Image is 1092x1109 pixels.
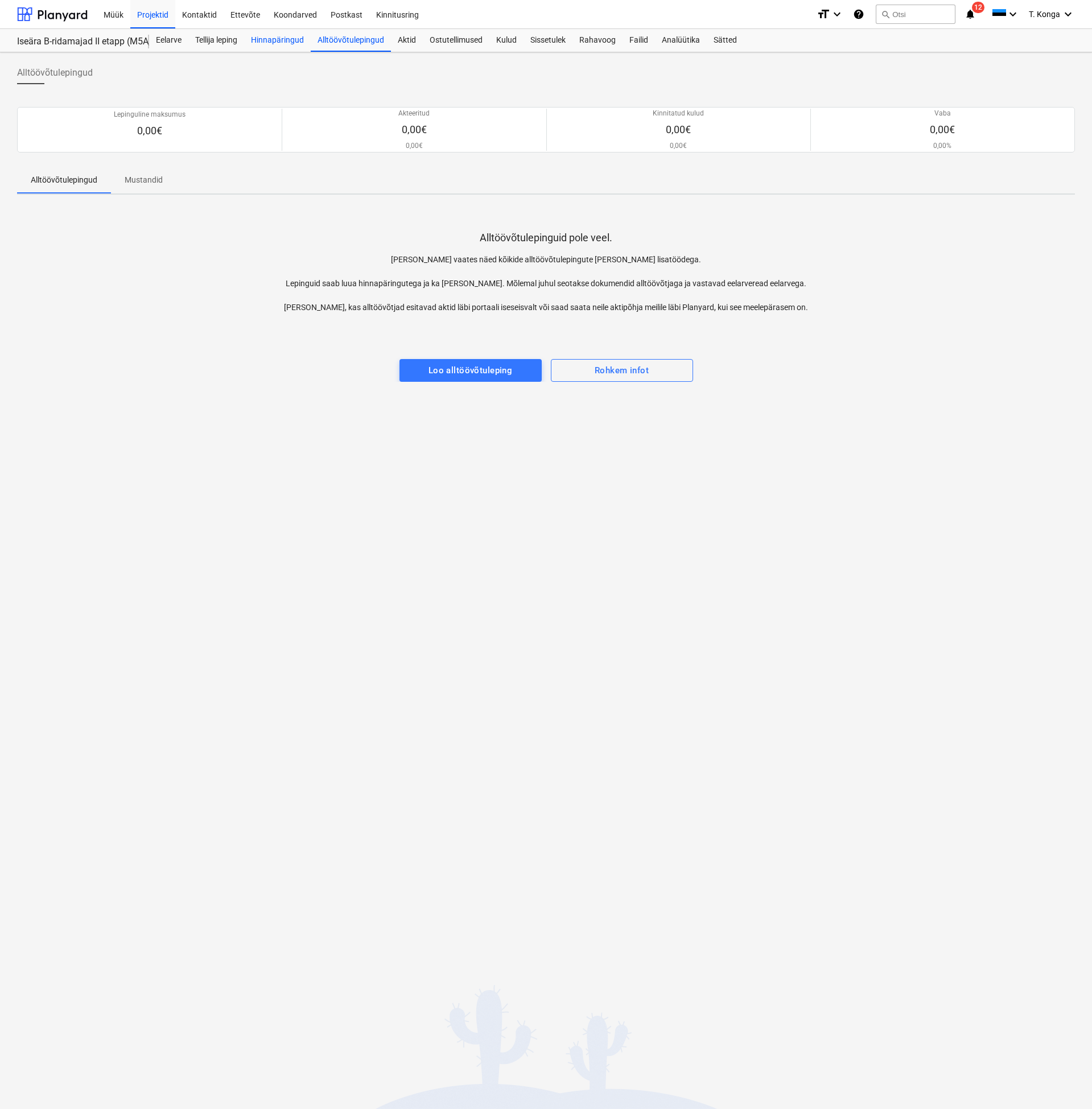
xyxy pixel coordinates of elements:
[480,231,612,245] p: Alltöövõtulepinguid pole veel.
[524,29,572,52] a: Sissetulek
[188,29,244,52] a: Tellija leping
[1061,7,1075,21] i: keyboard_arrow_down
[653,109,704,118] p: Kinnitatud kulud
[876,5,955,24] button: Otsi
[881,10,890,19] span: search
[244,29,311,52] a: Hinnapäringud
[489,29,524,52] a: Kulud
[830,7,844,21] i: keyboard_arrow_down
[1006,7,1020,21] i: keyboard_arrow_down
[149,29,188,52] a: Eelarve
[17,66,93,80] span: Alltöövõtulepingud
[1029,10,1060,19] span: T. Konga
[282,254,811,314] p: [PERSON_NAME] vaates näed kõikide alltöövõtulepingute [PERSON_NAME] lisatöödega. Lepinguid saab l...
[623,29,655,52] a: Failid
[972,2,984,13] span: 12
[125,174,163,186] p: Mustandid
[930,141,955,151] p: 0,00%
[930,109,955,118] p: Vaba
[311,29,391,52] a: Alltöövõtulepingud
[428,363,513,378] div: Loo alltöövõtuleping
[655,29,707,52] a: Analüütika
[423,29,489,52] a: Ostutellimused
[114,110,186,119] p: Lepinguline maksumus
[114,124,186,138] p: 0,00€
[398,123,430,137] p: 0,00€
[551,359,693,382] button: Rohkem infot
[595,363,649,378] div: Rohkem infot
[930,123,955,137] p: 0,00€
[817,7,830,21] i: format_size
[399,359,542,382] button: Loo alltöövõtuleping
[707,29,744,52] a: Sätted
[17,36,135,48] div: Iseära B-ridamajad II etapp (M5A, M5B, M7A)
[1035,1054,1092,1109] iframe: Chat Widget
[391,29,423,52] a: Aktid
[572,29,623,52] a: Rahavoog
[965,7,976,21] i: notifications
[31,174,97,186] p: Alltöövõtulepingud
[653,141,704,151] p: 0,00€
[398,109,430,118] p: Akteeritud
[853,7,864,21] i: Abikeskus
[398,141,430,151] p: 0,00€
[653,123,704,137] p: 0,00€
